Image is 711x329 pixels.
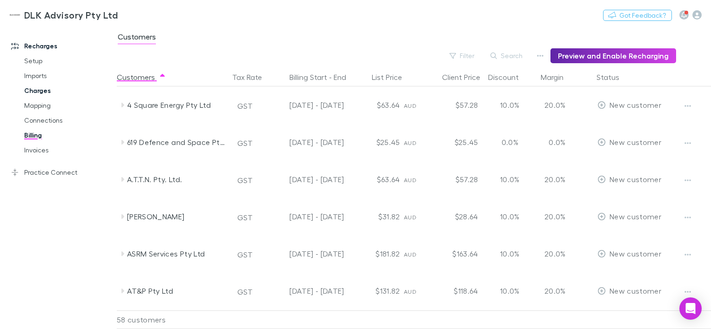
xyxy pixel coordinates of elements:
[426,86,482,124] div: $57.28
[268,198,344,235] div: [DATE] - [DATE]
[348,124,404,161] div: $25.45
[268,272,344,309] div: [DATE] - [DATE]
[610,286,661,295] span: New customer
[404,251,416,258] span: AUD
[610,175,661,184] span: New customer
[482,86,538,124] div: 10.0%
[4,4,123,26] a: DLK Advisory Pty Ltd
[404,177,416,184] span: AUD
[426,161,482,198] div: $57.28
[268,124,344,161] div: [DATE] - [DATE]
[482,124,538,161] div: 0.0%
[289,68,357,86] button: Billing Start - End
[2,165,122,180] a: Practice Connect
[117,68,166,86] button: Customers
[597,68,631,86] button: Status
[233,247,257,262] button: GST
[127,161,226,198] div: A.T.T.N. Pty. Ltd.
[127,198,226,235] div: [PERSON_NAME]
[233,284,257,299] button: GST
[610,212,661,221] span: New customer
[348,86,404,124] div: $63.64
[542,99,566,111] p: 20.0%
[542,137,566,148] p: 0.0%
[482,198,538,235] div: 10.0%
[348,161,404,198] div: $63.64
[127,86,226,124] div: 4 Square Energy Pty Ltd
[426,272,482,309] div: $118.64
[127,235,226,272] div: ASRM Services Pty Ltd
[610,138,661,146] span: New customer
[482,161,538,198] div: 10.0%
[542,174,566,185] p: 20.0%
[15,83,122,98] a: Charges
[15,143,122,158] a: Invoices
[426,124,482,161] div: $25.45
[268,161,344,198] div: [DATE] - [DATE]
[127,124,226,161] div: 619 Defence and Space Pty Ltd
[127,272,226,309] div: AT&P Pty Ltd
[348,198,404,235] div: $31.82
[404,102,416,109] span: AUD
[15,128,122,143] a: Billing
[542,248,566,259] p: 20.0%
[15,68,122,83] a: Imports
[348,272,404,309] div: $131.82
[232,68,273,86] button: Tax Rate
[15,98,122,113] a: Mapping
[268,235,344,272] div: [DATE] - [DATE]
[15,113,122,128] a: Connections
[442,68,491,86] button: Client Price
[542,285,566,296] p: 20.0%
[610,100,661,109] span: New customer
[348,235,404,272] div: $181.82
[24,9,118,20] h3: DLK Advisory Pty Ltd
[233,173,257,188] button: GST
[445,50,480,61] button: Filter
[603,10,672,21] button: Got Feedback?
[2,39,122,53] a: Recharges
[233,99,257,113] button: GST
[550,48,676,63] button: Preview and Enable Recharging
[233,136,257,151] button: GST
[542,211,566,222] p: 20.0%
[15,53,122,68] a: Setup
[233,210,257,225] button: GST
[404,139,416,146] span: AUD
[679,297,702,320] div: Open Intercom Messenger
[268,86,344,124] div: [DATE] - [DATE]
[486,50,528,61] button: Search
[488,68,530,86] button: Discount
[426,198,482,235] div: $28.64
[118,32,156,44] span: Customers
[372,68,413,86] button: List Price
[541,68,575,86] button: Margin
[9,9,20,20] img: DLK Advisory Pty Ltd's Logo
[426,235,482,272] div: $163.64
[404,214,416,221] span: AUD
[482,272,538,309] div: 10.0%
[117,310,228,329] div: 58 customers
[404,288,416,295] span: AUD
[482,235,538,272] div: 10.0%
[610,249,661,258] span: New customer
